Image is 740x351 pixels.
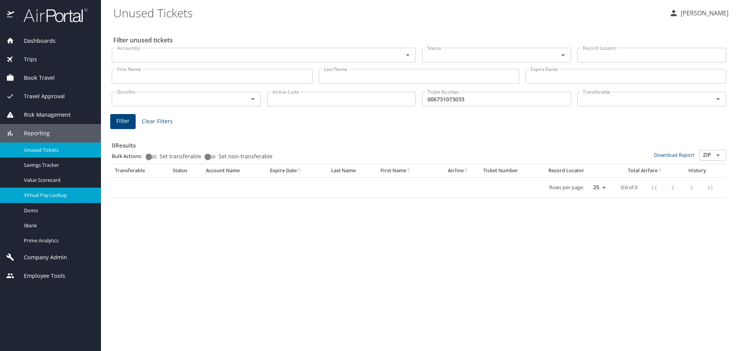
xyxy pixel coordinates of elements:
span: Prime Analytics [24,237,92,244]
span: Clear Filters [142,117,173,126]
button: [PERSON_NAME] [666,6,732,20]
p: Rows per page: [549,185,584,190]
button: sort [406,168,412,173]
th: Last Name [328,164,377,177]
img: icon-airportal.png [7,8,15,23]
span: Value Scorecard [24,176,92,184]
p: [PERSON_NAME] [678,8,728,18]
span: Employee Tools [14,272,65,280]
span: Savings Tracker [24,161,92,169]
button: Filter [110,114,136,129]
button: Open [247,94,258,104]
h3: 0 Results [112,136,726,150]
p: 0-0 of 0 [621,185,637,190]
th: Status [170,164,203,177]
span: Reporting [14,129,50,138]
span: Book Travel [14,74,55,82]
button: Open [713,150,723,161]
button: Clear Filters [139,114,176,129]
span: IBank [24,222,92,229]
button: Open [402,50,413,60]
p: Bulk Actions: [112,153,148,160]
span: Set non-transferable [219,154,272,159]
h1: Unused Tickets [113,1,663,25]
h2: Filter unused tickets [113,34,728,46]
th: Ticket Number [480,164,545,177]
span: Risk Management [14,111,71,119]
span: Company Admin [14,253,67,262]
span: Virtual Pay Lookup [24,191,92,199]
a: Download Report [654,151,695,158]
span: Travel Approval [14,92,65,101]
span: Filter [116,116,129,126]
th: Account Name [203,164,267,177]
th: Expire Date [267,164,328,177]
th: Airline [437,164,480,177]
th: Record Locator [545,164,612,177]
button: Open [558,50,568,60]
button: sort [658,168,663,173]
select: rows per page [587,182,609,193]
table: custom pagination table [112,164,726,198]
img: airportal-logo.png [15,8,87,23]
button: Open [713,94,723,104]
span: Set transferable [160,154,201,159]
div: Transferable [115,167,166,174]
button: sort [464,168,469,173]
span: Dashboards [14,37,55,45]
button: sort [297,168,302,173]
span: Trips [14,55,37,64]
th: First Name [377,164,437,177]
span: Domo [24,207,92,214]
th: History [678,164,716,177]
th: Total Airfare [612,164,678,177]
span: Unused Tickets [24,146,92,154]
